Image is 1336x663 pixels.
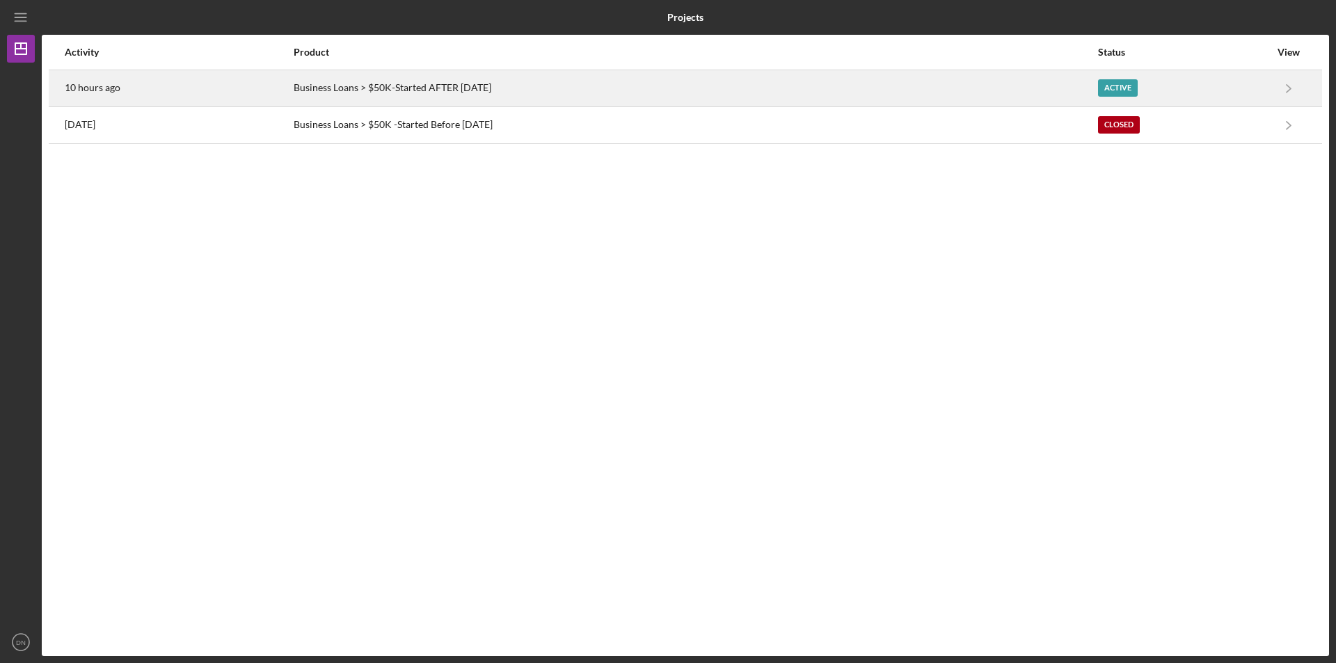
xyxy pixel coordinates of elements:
time: 2025-09-10 07:02 [65,82,120,93]
div: Business Loans > $50K-Started AFTER [DATE] [294,71,1097,106]
div: Closed [1098,116,1140,134]
button: DN [7,628,35,656]
div: View [1271,47,1306,58]
div: Status [1098,47,1270,58]
div: Activity [65,47,292,58]
time: 2025-04-23 16:20 [65,119,95,130]
div: Business Loans > $50K -Started Before [DATE] [294,108,1097,143]
div: Active [1098,79,1138,97]
b: Projects [667,12,703,23]
div: Product [294,47,1097,58]
text: DN [16,639,26,646]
